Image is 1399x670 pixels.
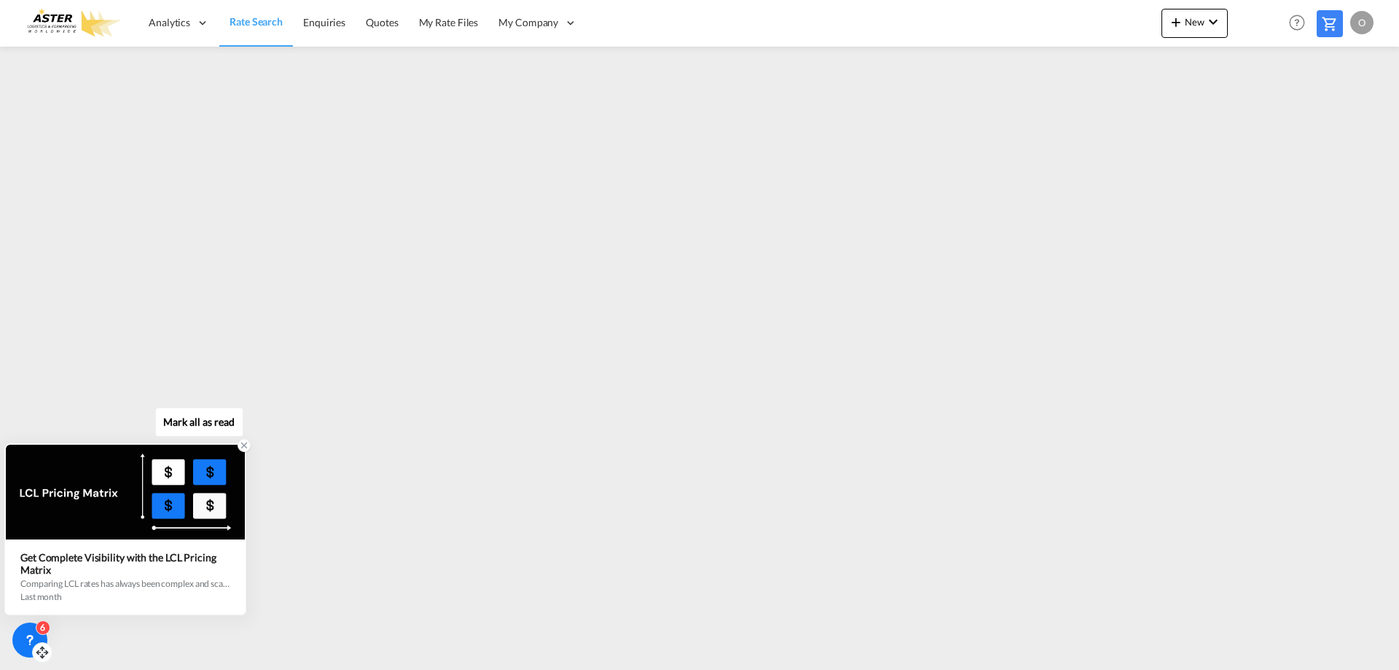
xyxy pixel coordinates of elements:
[1167,13,1185,31] md-icon: icon-plus 400-fg
[1350,11,1373,34] div: O
[366,16,398,28] span: Quotes
[1204,13,1222,31] md-icon: icon-chevron-down
[149,15,190,30] span: Analytics
[1167,16,1222,28] span: New
[1285,10,1309,35] span: Help
[22,7,120,39] img: e3303e4028ba11efbf5f992c85cc34d8.png
[1161,9,1228,38] button: icon-plus 400-fgNewicon-chevron-down
[303,16,345,28] span: Enquiries
[419,16,479,28] span: My Rate Files
[230,15,283,28] span: Rate Search
[498,15,558,30] span: My Company
[1285,10,1317,36] div: Help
